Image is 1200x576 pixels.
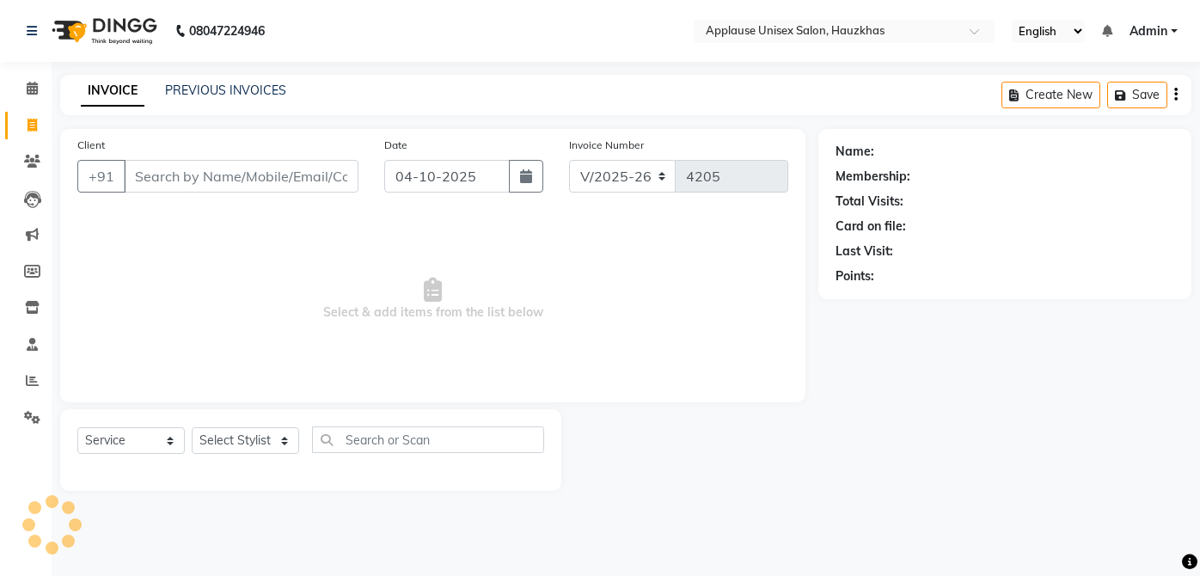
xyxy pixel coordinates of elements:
div: Card on file: [836,218,906,236]
div: Name: [836,143,874,161]
a: INVOICE [81,76,144,107]
div: Last Visit: [836,242,893,260]
b: 08047224946 [189,7,265,55]
label: Invoice Number [569,138,644,153]
div: Points: [836,267,874,285]
button: Save [1107,82,1167,108]
input: Search by Name/Mobile/Email/Code [124,160,358,193]
span: Select & add items from the list below [77,213,788,385]
div: Total Visits: [836,193,903,211]
button: +91 [77,160,126,193]
label: Client [77,138,105,153]
div: Membership: [836,168,910,186]
input: Search or Scan [312,426,544,453]
label: Date [384,138,407,153]
span: Admin [1130,22,1167,40]
button: Create New [1001,82,1100,108]
img: logo [44,7,162,55]
a: PREVIOUS INVOICES [165,83,286,98]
